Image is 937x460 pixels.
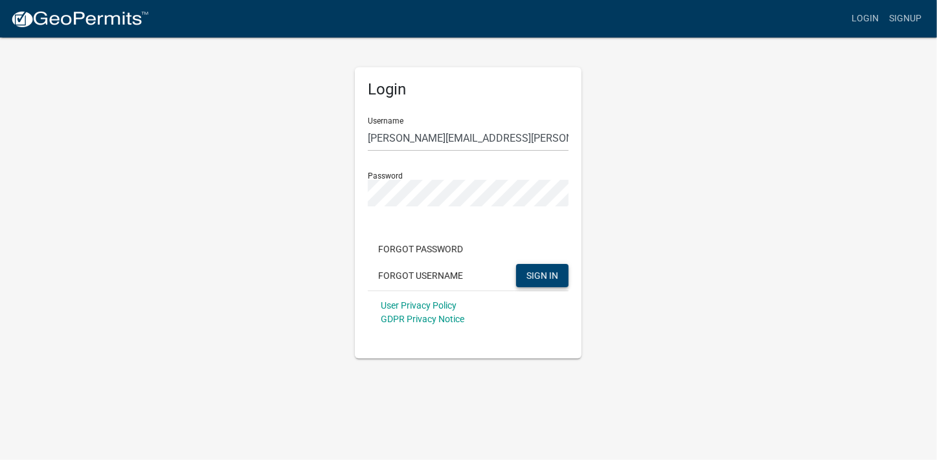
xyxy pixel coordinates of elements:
button: Forgot Password [368,237,473,261]
a: GDPR Privacy Notice [381,314,464,324]
a: User Privacy Policy [381,300,457,311]
a: Login [846,6,884,31]
button: SIGN IN [516,264,569,287]
h5: Login [368,80,569,99]
button: Forgot Username [368,264,473,287]
a: Signup [884,6,927,31]
span: SIGN IN [526,270,558,280]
